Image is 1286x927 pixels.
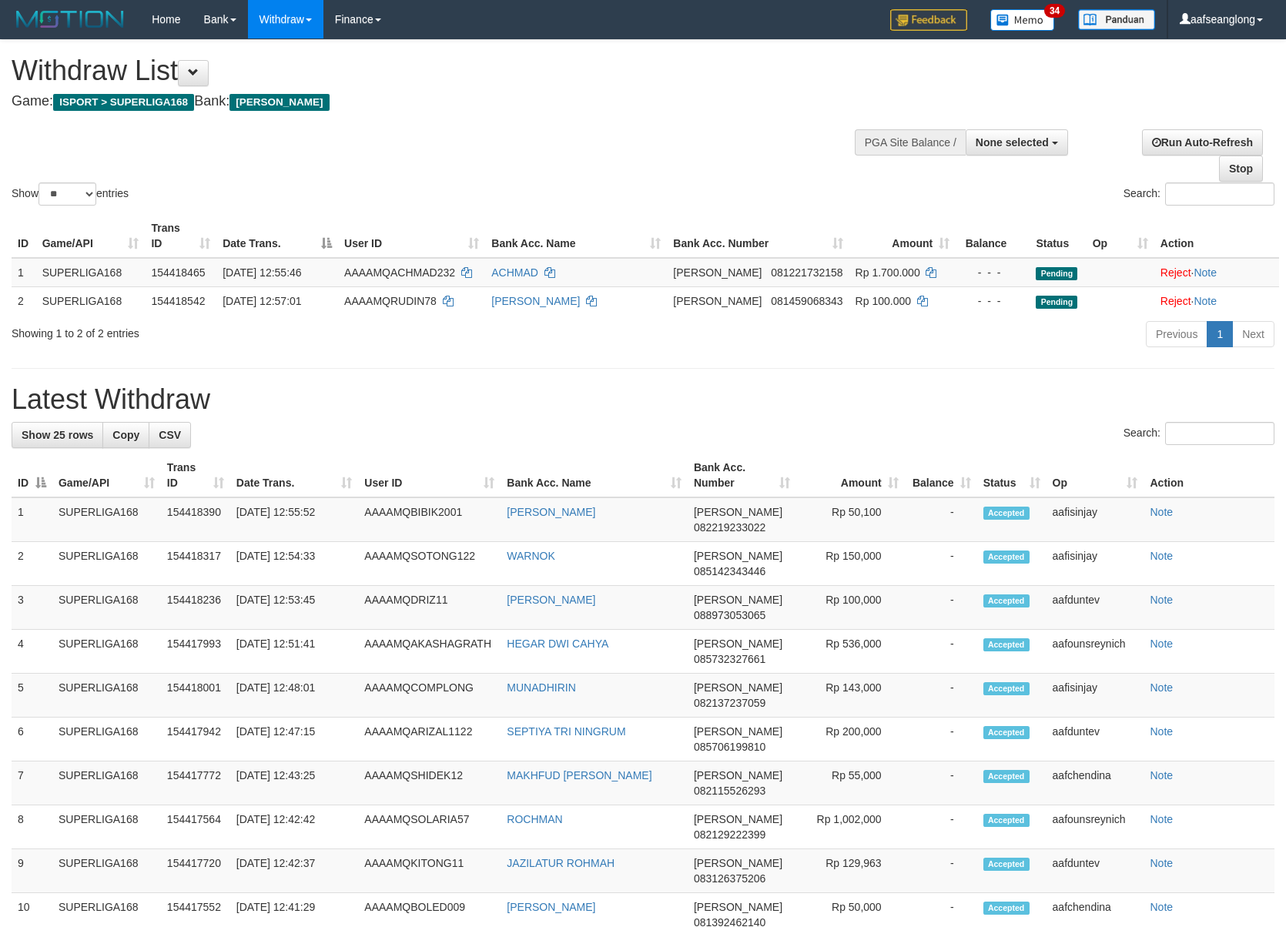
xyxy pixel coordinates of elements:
[905,674,977,718] td: -
[983,902,1030,915] span: Accepted
[1047,761,1144,805] td: aafchendina
[12,497,52,542] td: 1
[856,295,911,307] span: Rp 100.000
[905,542,977,586] td: -
[796,453,905,497] th: Amount: activate to sort column ascending
[53,94,194,111] span: ISPORT > SUPERLIGA168
[694,769,782,781] span: [PERSON_NAME]
[223,295,301,307] span: [DATE] 12:57:01
[1150,550,1173,562] a: Note
[1154,214,1279,258] th: Action
[161,674,230,718] td: 154418001
[673,295,762,307] span: [PERSON_NAME]
[358,849,501,893] td: AAAAMQKITONG11
[230,718,359,761] td: [DATE] 12:47:15
[358,542,501,586] td: AAAAMQSOTONG122
[1150,681,1173,694] a: Note
[1207,321,1233,347] a: 1
[1044,4,1065,18] span: 34
[983,507,1030,520] span: Accepted
[983,594,1030,607] span: Accepted
[694,550,782,562] span: [PERSON_NAME]
[1047,718,1144,761] td: aafduntev
[905,761,977,805] td: -
[771,295,842,307] span: Copy 081459068343 to clipboard
[52,453,161,497] th: Game/API: activate to sort column ascending
[694,697,765,709] span: Copy 082137237059 to clipboard
[890,9,967,31] img: Feedback.jpg
[230,849,359,893] td: [DATE] 12:42:37
[151,295,205,307] span: 154418542
[905,497,977,542] td: -
[694,813,782,825] span: [PERSON_NAME]
[990,9,1055,31] img: Button%20Memo.svg
[216,214,338,258] th: Date Trans.: activate to sort column descending
[52,542,161,586] td: SUPERLIGA168
[1047,849,1144,893] td: aafduntev
[161,805,230,849] td: 154417564
[1150,901,1173,913] a: Note
[507,725,625,738] a: SEPTIYA TRI NINGRUM
[694,653,765,665] span: Copy 085732327661 to clipboard
[507,857,615,869] a: JAZILATUR ROHMAH
[1219,156,1263,182] a: Stop
[673,266,762,279] span: [PERSON_NAME]
[1150,594,1173,606] a: Note
[966,129,1068,156] button: None selected
[983,638,1030,651] span: Accepted
[230,761,359,805] td: [DATE] 12:43:25
[12,55,842,86] h1: Withdraw List
[983,682,1030,695] span: Accepted
[230,630,359,674] td: [DATE] 12:51:41
[1150,769,1173,781] a: Note
[1232,321,1274,347] a: Next
[102,422,149,448] a: Copy
[694,901,782,913] span: [PERSON_NAME]
[12,586,52,630] td: 3
[358,718,501,761] td: AAAAMQARIZAL1122
[36,258,146,287] td: SUPERLIGA168
[1124,182,1274,206] label: Search:
[1047,586,1144,630] td: aafduntev
[1154,286,1279,315] td: ·
[52,630,161,674] td: SUPERLIGA168
[161,761,230,805] td: 154417772
[507,769,651,781] a: MAKHFUD [PERSON_NAME]
[151,266,205,279] span: 154418465
[36,214,146,258] th: Game/API: activate to sort column ascending
[12,182,129,206] label: Show entries
[771,266,842,279] span: Copy 081221732158 to clipboard
[962,265,1023,280] div: - - -
[1165,182,1274,206] input: Search:
[694,521,765,534] span: Copy 082219233022 to clipboard
[694,638,782,650] span: [PERSON_NAME]
[905,718,977,761] td: -
[1144,453,1274,497] th: Action
[358,761,501,805] td: AAAAMQSHIDEK12
[1160,295,1191,307] a: Reject
[145,214,216,258] th: Trans ID: activate to sort column ascending
[485,214,667,258] th: Bank Acc. Name: activate to sort column ascending
[358,630,501,674] td: AAAAMQAKASHAGRATH
[1194,266,1217,279] a: Note
[1047,630,1144,674] td: aafounsreynich
[1150,638,1173,650] a: Note
[112,429,139,441] span: Copy
[161,849,230,893] td: 154417720
[796,497,905,542] td: Rp 50,100
[507,638,608,650] a: HEGAR DWI CAHYA
[856,266,920,279] span: Rp 1.700.000
[983,551,1030,564] span: Accepted
[52,586,161,630] td: SUPERLIGA168
[230,497,359,542] td: [DATE] 12:55:52
[983,858,1030,871] span: Accepted
[694,785,765,797] span: Copy 082115526293 to clipboard
[161,497,230,542] td: 154418390
[12,286,36,315] td: 2
[1194,295,1217,307] a: Note
[161,453,230,497] th: Trans ID: activate to sort column ascending
[905,586,977,630] td: -
[161,542,230,586] td: 154418317
[507,901,595,913] a: [PERSON_NAME]
[1036,267,1077,280] span: Pending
